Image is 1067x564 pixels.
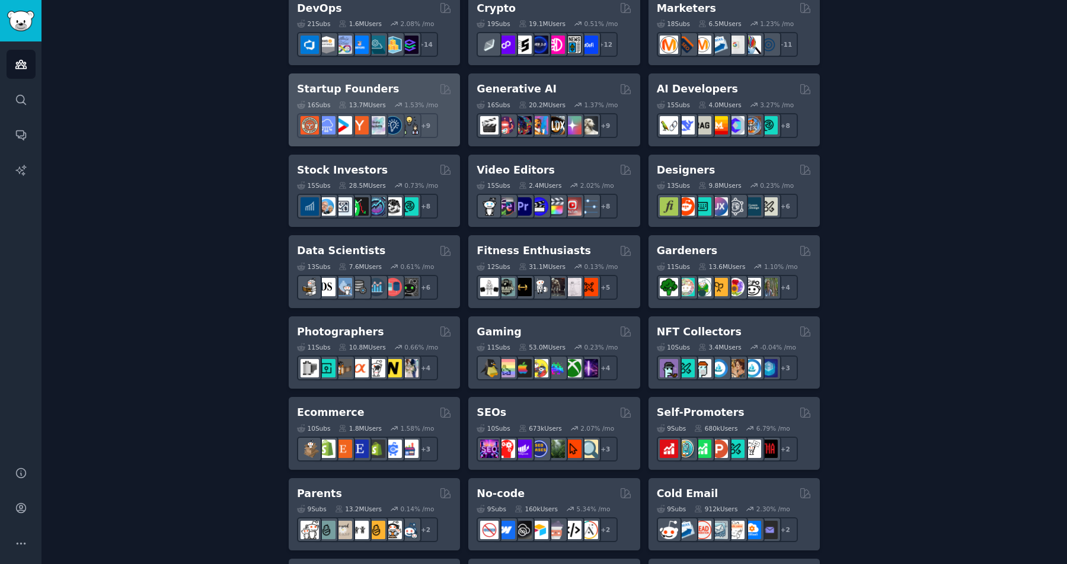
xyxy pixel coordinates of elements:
[297,405,365,420] h2: Ecommerce
[338,101,385,109] div: 13.7M Users
[660,359,678,377] img: NFTExchange
[676,521,695,539] img: Emailmarketing
[477,505,506,513] div: 9 Sub s
[563,359,582,377] img: XboxGamers
[301,359,319,377] img: analog
[513,359,532,377] img: macgaming
[547,521,565,539] img: nocodelowcode
[401,262,435,271] div: 0.61 % /mo
[317,278,336,296] img: datascience
[404,181,438,190] div: 0.73 % /mo
[593,437,618,462] div: + 3
[676,116,695,134] img: DeepSeek
[480,36,499,54] img: ethfinance
[530,440,548,458] img: SEO_cases
[350,359,369,377] img: SonyAlpha
[676,36,695,54] img: bigseo
[657,325,742,339] h2: NFT Collectors
[676,359,695,377] img: NFTMarketplace
[297,101,330,109] div: 16 Sub s
[400,359,419,377] img: WeddingPhotography
[513,440,532,458] img: seogrowth
[760,181,794,190] div: 0.23 % /mo
[676,278,695,296] img: succulents
[301,36,319,54] img: azuredevops
[297,20,330,28] div: 21 Sub s
[480,278,499,296] img: GYM
[580,181,614,190] div: 2.02 % /mo
[698,20,742,28] div: 6.5M Users
[773,113,798,138] div: + 8
[401,424,435,432] div: 1.58 % /mo
[547,278,565,296] img: fitness30plus
[519,343,566,351] div: 53.0M Users
[477,325,521,339] h2: Gaming
[477,163,555,178] h2: Video Editors
[477,20,510,28] div: 19 Sub s
[657,181,690,190] div: 13 Sub s
[317,440,336,458] img: shopify
[413,32,438,57] div: + 14
[593,194,618,219] div: + 8
[710,197,728,216] img: UXDesign
[338,424,382,432] div: 1.8M Users
[726,521,745,539] img: b2b_sales
[301,278,319,296] img: MachineLearning
[773,32,798,57] div: + 11
[547,359,565,377] img: gamers
[480,359,499,377] img: linux_gaming
[530,36,548,54] img: web3
[657,20,690,28] div: 18 Sub s
[513,116,532,134] img: deepdream
[515,505,558,513] div: 160k Users
[519,181,562,190] div: 2.4M Users
[693,116,711,134] img: Rag
[759,197,778,216] img: UX_Design
[726,116,745,134] img: OpenSourceAI
[317,359,336,377] img: streetphotography
[530,197,548,216] img: VideoEditors
[743,521,761,539] img: B2BSaaS
[773,437,798,462] div: + 2
[547,197,565,216] img: finalcutpro
[726,36,745,54] img: googleads
[297,424,330,432] div: 10 Sub s
[477,343,510,351] div: 11 Sub s
[384,440,402,458] img: ecommercemarketing
[413,194,438,219] div: + 8
[759,278,778,296] img: GardenersWorld
[334,278,352,296] img: statistics
[350,278,369,296] img: dataengineering
[301,440,319,458] img: dropship
[404,101,438,109] div: 1.53 % /mo
[660,197,678,216] img: typography
[760,20,794,28] div: 1.23 % /mo
[350,521,369,539] img: toddlers
[580,278,598,296] img: personaltraining
[513,197,532,216] img: premiere
[477,101,510,109] div: 16 Sub s
[660,278,678,296] img: vegetablegardening
[710,278,728,296] img: GardeningUK
[584,20,618,28] div: 0.51 % /mo
[317,116,336,134] img: SaaS
[367,521,385,539] img: NewParents
[384,521,402,539] img: parentsofmultiples
[497,521,515,539] img: webflow
[660,440,678,458] img: youtubepromotion
[710,440,728,458] img: ProductHunters
[563,116,582,134] img: starryai
[480,440,499,458] img: SEO_Digital_Marketing
[759,116,778,134] img: AIDevelopersSociety
[580,440,598,458] img: The_SEO
[773,355,798,380] div: + 3
[563,440,582,458] img: GoogleSearchConsole
[743,359,761,377] img: OpenseaMarket
[563,278,582,296] img: physicaltherapy
[530,116,548,134] img: sdforall
[676,197,695,216] img: logodesign
[657,424,686,432] div: 9 Sub s
[773,517,798,542] div: + 2
[301,521,319,539] img: daddit
[350,197,369,216] img: Trading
